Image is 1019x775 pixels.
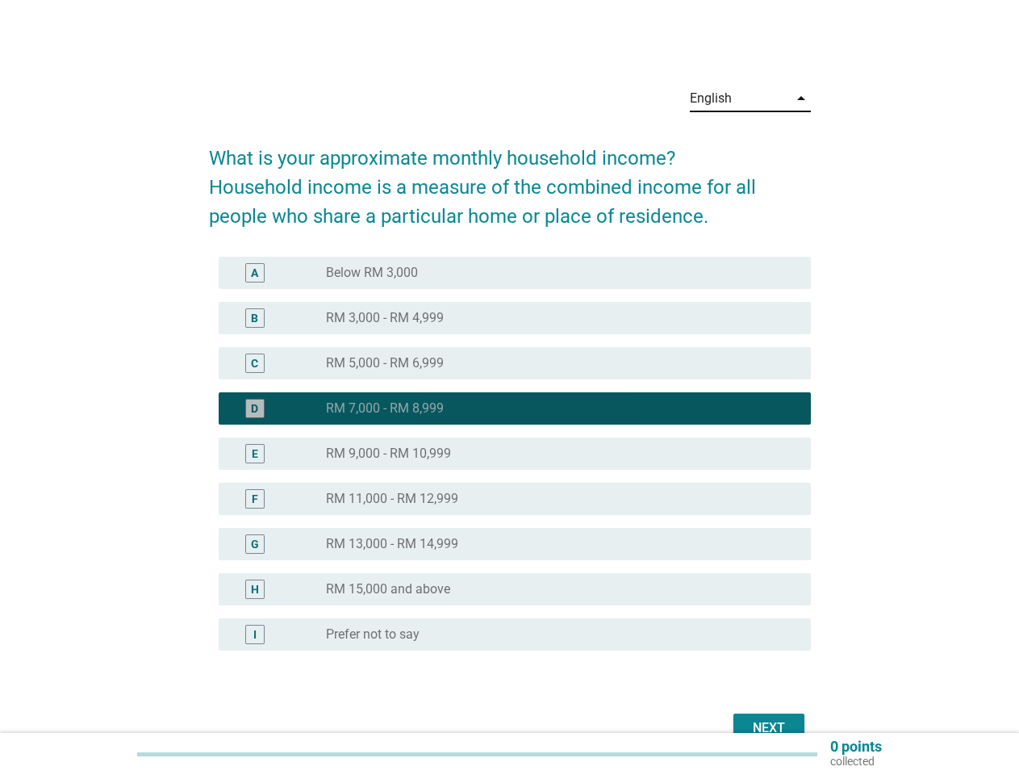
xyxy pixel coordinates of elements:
[326,355,444,371] label: RM 5,000 - RM 6,999
[326,536,458,552] label: RM 13,000 - RM 14,999
[326,446,451,462] label: RM 9,000 - RM 10,999
[733,714,804,743] button: Next
[252,446,258,463] div: E
[326,581,450,597] label: RM 15,000 and above
[251,265,258,282] div: A
[326,310,444,326] label: RM 3,000 - RM 4,999
[690,91,732,106] div: English
[326,626,420,643] label: Prefer not to say
[326,491,458,507] label: RM 11,000 - RM 12,999
[326,265,418,281] label: Below RM 3,000
[251,310,258,327] div: B
[830,754,882,769] p: collected
[251,400,258,417] div: D
[251,536,259,553] div: G
[252,491,258,508] div: F
[791,89,811,108] i: arrow_drop_down
[251,581,259,598] div: H
[830,739,882,754] p: 0 points
[253,626,257,643] div: I
[326,400,444,417] label: RM 7,000 - RM 8,999
[209,128,811,231] h2: What is your approximate monthly household income? Household income is a measure of the combined ...
[251,355,258,372] div: C
[746,718,791,738] div: Next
